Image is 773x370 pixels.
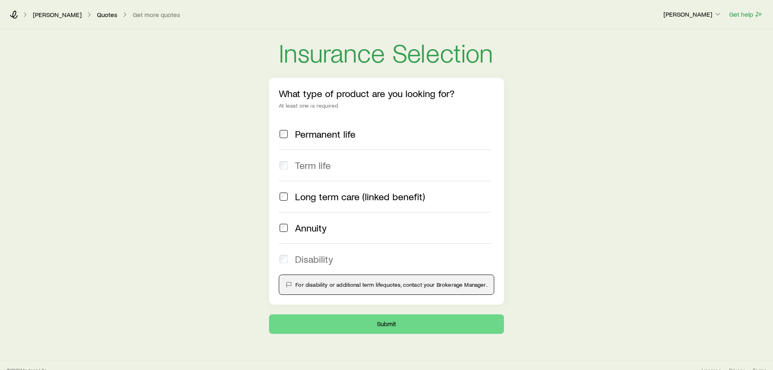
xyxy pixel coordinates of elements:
[279,102,494,109] div: At least one is required
[295,160,331,171] span: Term life
[132,11,181,19] button: Get more quotes
[295,253,333,265] span: Disability
[280,255,288,263] input: Disability
[97,11,118,19] a: Quotes
[729,10,763,19] button: Get help
[663,10,722,19] button: [PERSON_NAME]
[269,314,504,334] button: Submit
[295,222,327,234] span: Annuity
[280,224,288,232] input: Annuity
[32,11,82,19] a: [PERSON_NAME]
[295,191,425,202] span: Long term care (linked benefit)
[286,281,487,288] div: For disability or additional term life quotes, contact your Brokerage Manager.
[279,39,494,65] h1: Insurance Selection
[280,161,288,169] input: Term life
[663,10,722,18] p: [PERSON_NAME]
[280,193,288,201] input: Long term care (linked benefit)
[279,88,494,99] p: What type of product are you looking for?
[295,128,355,140] span: Permanent life
[280,130,288,138] input: Permanent life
